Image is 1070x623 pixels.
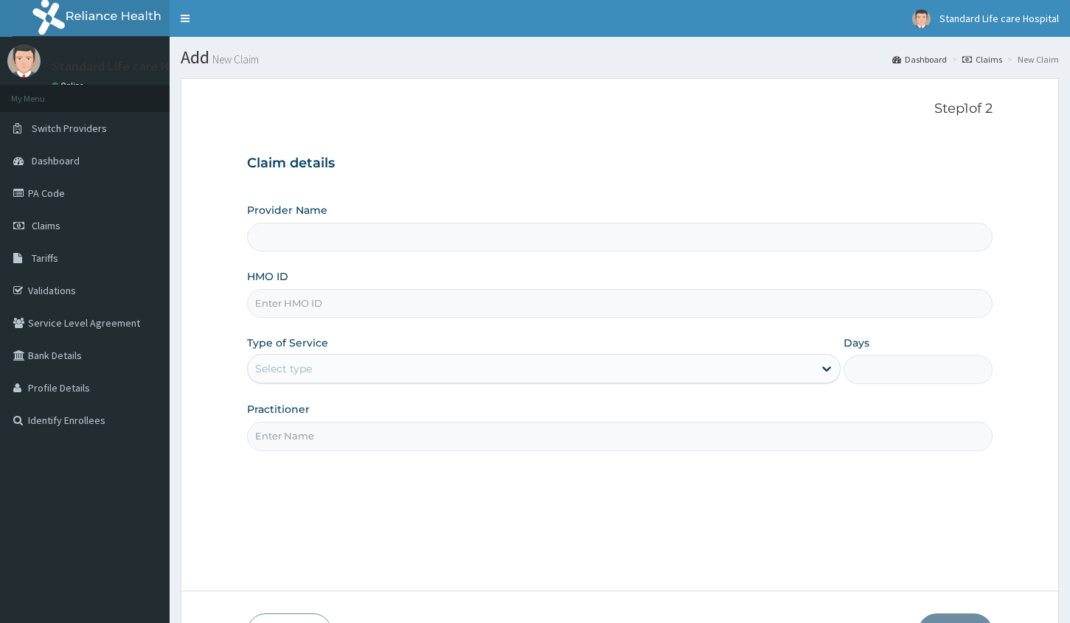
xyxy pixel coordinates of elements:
[32,251,58,265] span: Tariffs
[1004,53,1059,66] li: New Claim
[892,53,947,66] a: Dashboard
[7,44,41,77] img: User Image
[247,335,328,350] label: Type of Service
[32,219,60,232] span: Claims
[247,269,288,284] label: HMO ID
[52,60,209,73] p: Standard Life care Hospital
[209,54,259,65] small: New Claim
[962,53,1002,66] a: Claims
[247,422,993,450] input: Enter Name
[255,361,312,376] div: Select type
[247,402,310,417] label: Practitioner
[247,156,993,172] h3: Claim details
[32,154,80,167] span: Dashboard
[939,12,1059,25] span: Standard Life care Hospital
[181,48,1059,67] h1: Add
[52,80,87,91] a: Online
[844,335,869,350] label: Days
[32,122,107,135] span: Switch Providers
[912,10,931,28] img: User Image
[247,289,993,318] input: Enter HMO ID
[247,203,327,217] label: Provider Name
[247,101,993,117] p: Step 1 of 2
